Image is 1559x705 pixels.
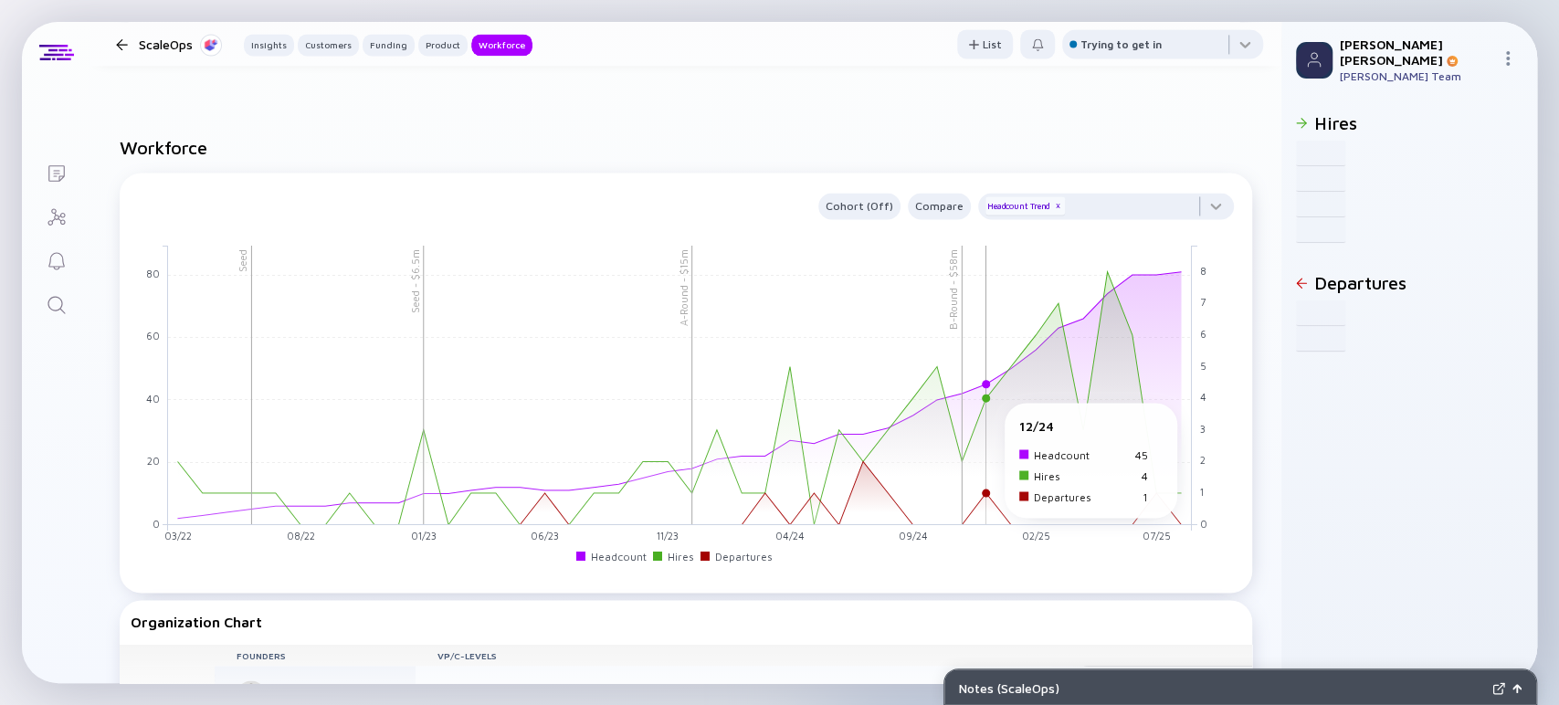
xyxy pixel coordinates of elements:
div: Trying to get in [1080,37,1162,51]
img: Expand Notes [1492,682,1505,695]
tspan: 06/23 [531,530,559,542]
div: Insights [244,36,294,54]
tspan: 5 [1199,359,1206,371]
div: [PERSON_NAME] Team [1340,69,1493,83]
button: List [957,29,1013,58]
tspan: 4 [1199,390,1206,402]
div: Workforce [471,36,532,54]
button: Funding [363,34,415,56]
tspan: 20 [147,455,160,467]
tspan: 7 [1199,296,1205,308]
div: Customers [298,36,359,54]
div: Headcount Trend [985,196,1065,215]
tspan: 07/25 [1143,530,1171,542]
tspan: 09/24 [898,530,927,542]
h2: Departures [1296,272,1522,293]
button: Insights [244,34,294,56]
tspan: 11/23 [657,530,679,542]
tspan: 0 [153,517,160,529]
button: Cohort (Off) [818,193,901,219]
img: Profile Picture [1296,42,1333,79]
h2: Hires [1296,112,1522,133]
tspan: 03/22 [163,530,191,542]
h2: Workforce [120,137,1252,158]
tspan: 04/24 [775,530,805,542]
a: Reminders [22,237,90,281]
tspan: 8 [1199,264,1206,276]
tspan: 08/22 [287,530,315,542]
div: ScaleOps [139,33,222,56]
tspan: 02/25 [1022,530,1050,542]
div: Compare [908,195,971,216]
a: Investor Map [22,194,90,237]
tspan: 60 [146,330,160,342]
tspan: 1 [1199,485,1203,497]
div: Cohort (Off) [818,195,901,216]
div: Notes ( ScaleOps ) [959,680,1485,696]
a: Lists [22,150,90,194]
div: List [957,30,1013,58]
tspan: 0 [1199,517,1206,529]
img: Open Notes [1512,684,1522,693]
div: [PERSON_NAME] [PERSON_NAME] [1340,37,1493,68]
button: Workforce [471,34,532,56]
button: Customers [298,34,359,56]
a: Search [22,281,90,325]
div: x [1052,201,1063,212]
div: Funding [363,36,415,54]
tspan: 80 [146,267,160,279]
button: Compare [908,193,971,219]
div: Organization Chart [131,613,1241,629]
tspan: 6 [1199,327,1206,339]
tspan: 40 [146,392,160,404]
tspan: 3 [1199,422,1205,434]
div: Product [418,36,468,54]
img: Menu [1501,51,1515,66]
button: Product [418,34,468,56]
tspan: 01/23 [411,530,437,542]
tspan: 2 [1199,454,1205,466]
